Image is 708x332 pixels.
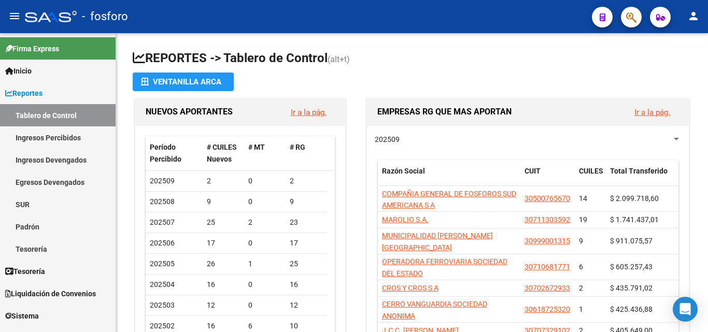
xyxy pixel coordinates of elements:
[579,167,603,175] span: CUILES
[579,263,583,271] span: 6
[610,215,659,224] span: $ 1.741.437,01
[141,73,225,91] div: Ventanilla ARCA
[382,257,507,278] span: OPERADORA FERROVIARIA SOCIEDAD DEL ESTADO
[525,305,570,313] span: 30618725320
[207,258,240,270] div: 26
[290,279,323,291] div: 16
[610,284,653,292] span: $ 435.791,02
[207,279,240,291] div: 16
[610,263,653,271] span: $ 605.257,43
[207,237,240,249] div: 17
[382,215,429,224] span: MAROLIO S.A.
[575,160,606,194] datatable-header-cell: CUILES
[248,143,265,151] span: # MT
[610,167,668,175] span: Total Transferido
[244,136,286,170] datatable-header-cell: # MT
[8,10,21,22] mat-icon: menu
[290,299,323,311] div: 12
[248,216,281,228] div: 2
[610,237,653,245] span: $ 911.075,57
[579,237,583,245] span: 9
[382,232,493,252] span: MUNICIPALIDAD [PERSON_NAME][GEOGRAPHIC_DATA]
[207,320,240,332] div: 16
[150,239,175,247] span: 202506
[150,143,181,163] span: Período Percibido
[382,284,438,292] span: CROS Y CROS S A
[290,196,323,208] div: 9
[290,258,323,270] div: 25
[82,5,128,28] span: - fosforo
[207,196,240,208] div: 9
[207,143,237,163] span: # CUILES Nuevos
[377,107,512,117] span: EMPRESAS RG QUE MAS APORTAN
[525,284,570,292] span: 30702672933
[146,107,233,117] span: NUEVOS APORTANTES
[150,218,175,226] span: 202507
[378,160,520,194] datatable-header-cell: Razón Social
[606,160,678,194] datatable-header-cell: Total Transferido
[673,297,698,322] div: Open Intercom Messenger
[5,88,43,99] span: Reportes
[290,143,305,151] span: # RG
[610,305,653,313] span: $ 425.436,88
[248,196,281,208] div: 0
[579,194,587,203] span: 14
[5,43,59,54] span: Firma Express
[290,237,323,249] div: 17
[290,320,323,332] div: 10
[626,103,678,122] button: Ir a la pág.
[634,108,670,117] a: Ir a la pág.
[248,279,281,291] div: 0
[290,216,323,228] div: 23
[328,54,350,64] span: (alt+t)
[286,136,327,170] datatable-header-cell: # RG
[207,299,240,311] div: 12
[525,263,570,271] span: 30710681771
[248,237,281,249] div: 0
[5,310,39,322] span: Sistema
[282,103,335,122] button: Ir a la pág.
[610,194,659,203] span: $ 2.099.718,60
[5,288,96,299] span: Liquidación de Convenios
[382,300,487,320] span: CERRO VANGUARDIA SOCIEDAD ANONIMA
[520,160,575,194] datatable-header-cell: CUIT
[248,258,281,270] div: 1
[207,175,240,187] div: 2
[525,237,570,245] span: 30999001315
[248,299,281,311] div: 0
[290,175,323,187] div: 2
[382,190,516,210] span: COMPAÑIA GENERAL DE FOSFOROS SUD AMERICANA S A
[291,108,327,117] a: Ir a la pág.
[579,215,587,224] span: 19
[150,197,175,206] span: 202508
[150,301,175,309] span: 202503
[5,65,32,77] span: Inicio
[150,322,175,330] span: 202502
[203,136,244,170] datatable-header-cell: # CUILES Nuevos
[248,320,281,332] div: 6
[248,175,281,187] div: 0
[687,10,700,22] mat-icon: person
[207,216,240,228] div: 25
[150,280,175,288] span: 202504
[525,194,570,203] span: 30500765670
[133,73,234,91] button: Ventanilla ARCA
[579,305,583,313] span: 1
[525,167,541,175] span: CUIT
[5,266,45,277] span: Tesorería
[133,50,691,68] h1: REPORTES -> Tablero de Control
[525,215,570,224] span: 30711303592
[146,136,203,170] datatable-header-cell: Período Percibido
[382,167,425,175] span: Razón Social
[375,135,400,143] span: 202509
[150,177,175,185] span: 202509
[150,259,175,268] span: 202505
[579,284,583,292] span: 2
